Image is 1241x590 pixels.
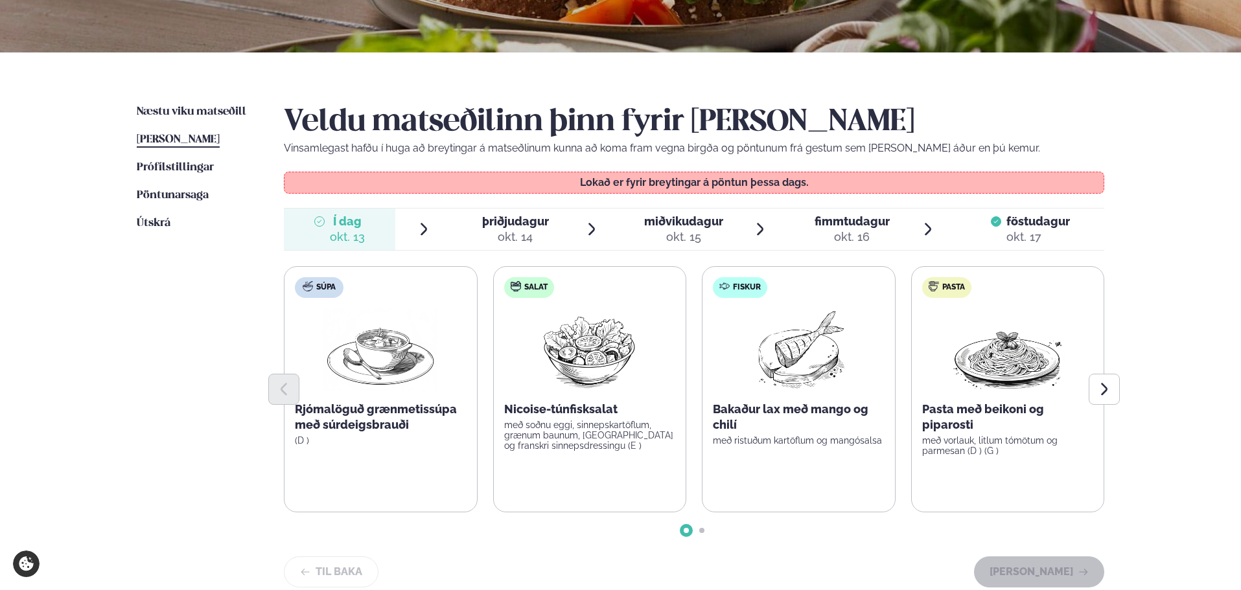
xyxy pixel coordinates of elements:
p: (D ) [295,435,467,446]
p: Lokað er fyrir breytingar á pöntun þessa dags. [297,177,1091,188]
div: okt. 16 [815,229,890,245]
img: Fish.png [741,308,856,391]
p: með soðnu eggi, sinnepskartöflum, grænum baunum, [GEOGRAPHIC_DATA] og franskri sinnepsdressingu (E ) [504,420,676,451]
p: með ristuðum kartöflum og mangósalsa [713,435,885,446]
span: Súpa [316,282,336,293]
span: Pöntunarsaga [137,190,209,201]
span: miðvikudagur [644,214,723,228]
a: Pöntunarsaga [137,188,209,203]
img: pasta.svg [929,281,939,291]
button: Previous slide [268,374,299,405]
img: Soup.png [323,308,437,391]
span: Go to slide 2 [699,528,704,533]
span: [PERSON_NAME] [137,134,220,145]
span: Fiskur [733,282,761,293]
div: okt. 13 [330,229,365,245]
span: Útskrá [137,218,170,229]
span: Pasta [942,282,965,293]
p: Bakaður lax með mango og chilí [713,402,885,433]
a: [PERSON_NAME] [137,132,220,148]
img: soup.svg [303,281,313,291]
img: Spagetti.png [951,308,1065,391]
a: Næstu viku matseðill [137,104,246,120]
span: Go to slide 1 [684,528,689,533]
div: okt. 15 [644,229,723,245]
p: Pasta með beikoni og piparosti [922,402,1094,433]
button: Next slide [1089,374,1120,405]
button: Til baka [284,556,378,587]
span: Næstu viku matseðill [137,106,246,117]
img: salad.svg [511,281,521,291]
span: fimmtudagur [815,214,890,228]
div: okt. 17 [1006,229,1070,245]
a: Cookie settings [13,550,40,577]
img: fish.svg [719,281,730,291]
span: Prófílstillingar [137,162,214,173]
span: Í dag [330,214,365,229]
span: föstudagur [1006,214,1070,228]
span: þriðjudagur [482,214,549,228]
a: Prófílstillingar [137,160,214,176]
span: Salat [524,282,548,293]
p: Nicoise-túnfisksalat [504,402,676,417]
h2: Veldu matseðilinn þinn fyrir [PERSON_NAME] [284,104,1104,141]
p: með vorlauk, litlum tómötum og parmesan (D ) (G ) [922,435,1094,456]
a: Útskrá [137,216,170,231]
p: Rjómalöguð grænmetissúpa með súrdeigsbrauði [295,402,467,433]
button: [PERSON_NAME] [974,556,1104,587]
p: Vinsamlegast hafðu í huga að breytingar á matseðlinum kunna að koma fram vegna birgða og pöntunum... [284,141,1104,156]
img: Salad.png [532,308,647,391]
div: okt. 14 [482,229,549,245]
